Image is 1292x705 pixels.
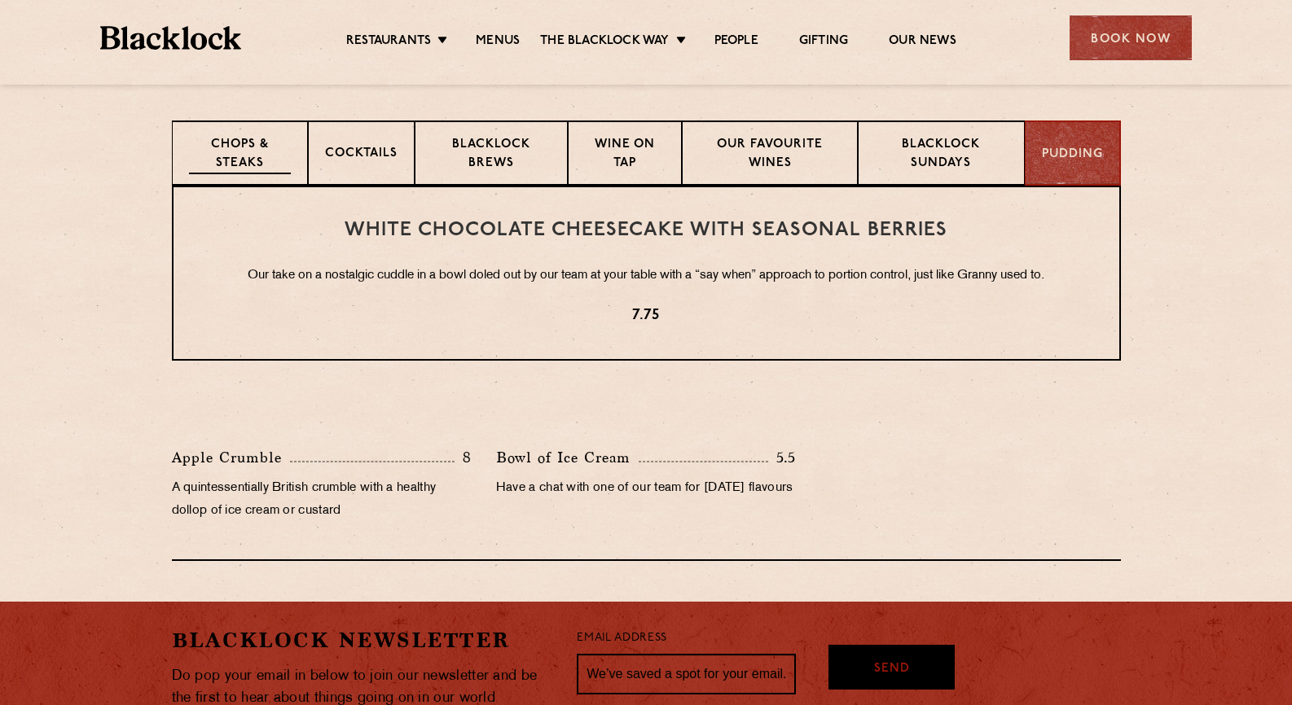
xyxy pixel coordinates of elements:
[476,33,520,51] a: Menus
[496,446,639,469] p: Bowl of Ice Cream
[1070,15,1192,60] div: Book Now
[577,654,796,694] input: We’ve saved a spot for your email...
[432,136,551,174] p: Blacklock Brews
[189,136,291,174] p: Chops & Steaks
[799,33,848,51] a: Gifting
[172,446,290,469] p: Apple Crumble
[1042,146,1103,164] p: Pudding
[206,265,1087,287] p: Our take on a nostalgic cuddle in a bowl doled out by our team at your table with a “say when” ap...
[874,660,910,679] span: Send
[455,447,472,468] p: 8
[875,136,1008,174] p: Blacklock Sundays
[699,136,841,174] p: Our favourite wines
[577,629,666,648] label: Email Address
[346,33,431,51] a: Restaurants
[714,33,758,51] a: People
[172,626,553,655] h2: Blacklock Newsletter
[206,305,1087,326] p: 7.75
[768,447,797,468] p: 5.5
[325,145,398,165] p: Cocktails
[889,33,956,51] a: Our News
[172,477,472,523] p: A quintessentially British crumble with a healthy dollop of ice cream or custard
[496,477,796,500] p: Have a chat with one of our team for [DATE] flavours
[585,136,665,174] p: Wine on Tap
[100,26,241,50] img: BL_Textured_Logo-footer-cropped.svg
[206,220,1087,241] h3: White Chocolate Cheesecake with Seasonal Berries
[540,33,669,51] a: The Blacklock Way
